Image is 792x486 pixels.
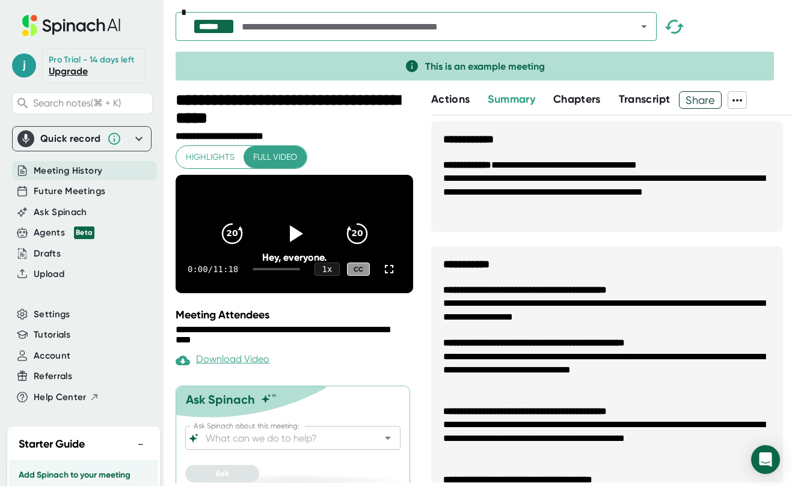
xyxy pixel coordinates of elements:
span: Transcript [619,93,671,106]
button: Chapters [553,91,601,108]
h3: Add Spinach to your meeting [19,470,149,480]
div: Ask Spinach [186,392,255,407]
button: Open [379,430,396,446]
button: Future Meetings [34,184,105,198]
span: Chapters [553,93,601,106]
button: Account [34,349,70,363]
span: Highlights [186,150,235,165]
div: Pro Trial - 14 days left [49,55,134,65]
button: Actions [431,91,470,108]
button: Open [636,18,652,35]
button: Full video [244,146,307,168]
span: j [12,53,36,77]
button: Referrals [34,369,72,383]
div: Agents [34,226,94,240]
button: Highlights [176,146,244,168]
span: Share [680,90,721,111]
button: Ask Spinach [34,205,87,219]
div: Quick record [40,133,101,145]
button: Tutorials [34,328,70,342]
span: Help Center [34,390,87,404]
div: Paid feature [176,353,269,368]
button: Meeting History [34,164,102,178]
span: This is an example meeting [425,61,545,72]
div: Hey, everyone. [200,252,390,263]
button: Help Center [34,390,99,404]
button: Transcript [619,91,671,108]
button: Agents Beta [34,226,94,240]
span: Summary [488,93,535,106]
div: Open Intercom Messenger [751,445,780,474]
input: What can we do to help? [203,430,361,446]
span: Actions [431,93,470,106]
div: Beta [74,226,94,239]
a: Upgrade [49,65,88,77]
button: Settings [34,308,70,321]
div: Meeting Attendees [176,308,416,321]
button: Summary [488,91,535,108]
button: Share [679,91,722,109]
button: − [133,436,149,453]
span: Ask [215,469,229,479]
button: Ask [185,465,259,482]
span: Full video [253,150,297,165]
h2: Starter Guide [19,436,85,452]
div: 1 x [315,263,340,276]
div: CC [347,263,370,276]
button: Upload [34,267,64,281]
button: Drafts [34,247,61,261]
div: Quick record [17,127,146,151]
span: Search notes (⌘ + K) [33,97,121,109]
div: 0:00 / 11:18 [188,264,238,274]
